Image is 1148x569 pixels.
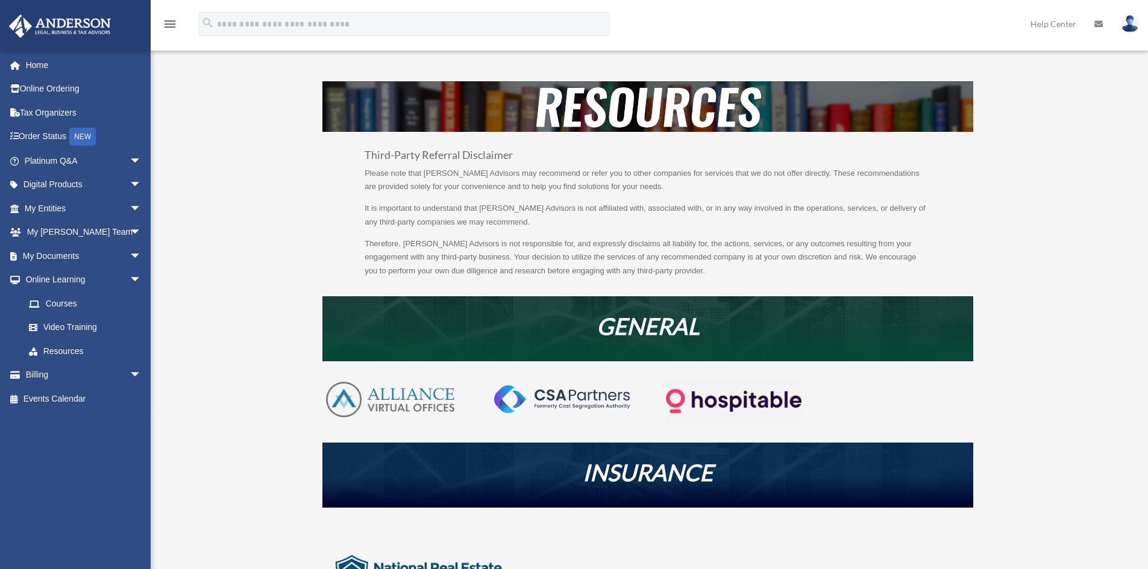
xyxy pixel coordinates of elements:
p: Please note that [PERSON_NAME] Advisors may recommend or refer you to other companies for service... [365,167,931,202]
img: Anderson Advisors Platinum Portal [5,14,114,38]
a: Billingarrow_drop_down [8,363,160,387]
span: arrow_drop_down [130,363,154,388]
div: NEW [69,128,96,146]
a: My Documentsarrow_drop_down [8,244,160,268]
em: INSURANCE [583,458,713,486]
p: It is important to understand that [PERSON_NAME] Advisors is not affiliated with, associated with... [365,202,931,237]
span: arrow_drop_down [130,149,154,173]
span: arrow_drop_down [130,220,154,245]
span: arrow_drop_down [130,196,154,221]
span: arrow_drop_down [130,244,154,269]
a: My Entitiesarrow_drop_down [8,196,160,220]
p: Therefore, [PERSON_NAME] Advisors is not responsible for, and expressly disclaims all liability f... [365,237,931,278]
em: GENERAL [597,312,700,340]
a: menu [163,21,177,31]
a: My [PERSON_NAME] Teamarrow_drop_down [8,220,160,244]
a: Online Learningarrow_drop_down [8,268,160,292]
span: arrow_drop_down [130,173,154,197]
a: Home [8,53,160,77]
a: Events Calendar [8,387,160,411]
img: User Pic [1121,15,1139,33]
span: arrow_drop_down [130,268,154,293]
a: Video Training [17,316,160,340]
img: resources-header [322,81,973,132]
i: search [201,16,215,30]
a: Order StatusNEW [8,125,160,149]
img: Logo-transparent-dark [666,379,801,423]
a: Tax Organizers [8,101,160,125]
a: Digital Productsarrow_drop_down [8,173,160,197]
h3: Third-Party Referral Disclaimer [365,150,931,167]
a: Resources [17,339,154,363]
a: Online Ordering [8,77,160,101]
a: Platinum Q&Aarrow_drop_down [8,149,160,173]
a: Courses [17,291,160,316]
i: menu [163,17,177,31]
img: CSA-partners-Formerly-Cost-Segregation-Authority [494,385,630,413]
img: AVO-logo-1-color [322,379,458,420]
